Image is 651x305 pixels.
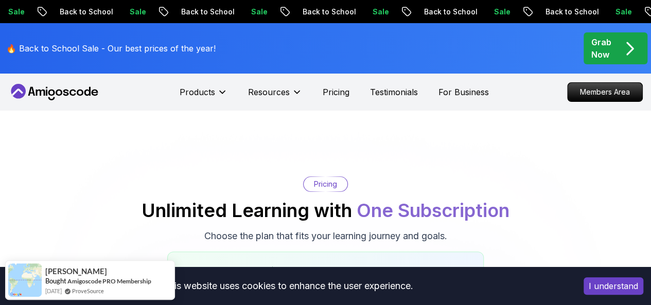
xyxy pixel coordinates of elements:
[180,86,227,106] button: Products
[8,263,42,297] img: provesource social proof notification image
[363,7,396,17] p: Sale
[142,200,509,221] h2: Unlimited Learning with
[606,7,639,17] p: Sale
[45,277,66,285] span: Bought
[568,83,642,101] p: Members Area
[293,7,363,17] p: Back to School
[120,7,153,17] p: Sale
[8,275,568,297] div: This website uses cookies to enhance the user experience.
[180,264,471,277] p: in courses, tools, and resources
[567,82,643,102] a: Members Area
[248,86,290,98] p: Resources
[323,86,349,98] a: Pricing
[438,86,489,98] a: For Business
[172,7,242,17] p: Back to School
[314,179,337,189] p: Pricing
[6,42,216,55] p: 🔥 Back to School Sale - Our best prices of the year!
[72,286,104,295] a: ProveSource
[50,7,120,17] p: Back to School
[220,265,305,276] span: Total Value: $3,000+
[536,7,606,17] p: Back to School
[242,7,275,17] p: Sale
[204,229,447,243] p: Choose the plan that fits your learning journey and goals.
[248,86,302,106] button: Resources
[67,277,151,285] a: Amigoscode PRO Membership
[485,7,518,17] p: Sale
[45,267,107,276] span: [PERSON_NAME]
[45,286,62,295] span: [DATE]
[415,7,485,17] p: Back to School
[584,277,643,295] button: Accept cookies
[591,36,611,61] p: Grab Now
[357,199,509,222] span: One Subscription
[180,86,215,98] p: Products
[370,86,418,98] a: Testimonials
